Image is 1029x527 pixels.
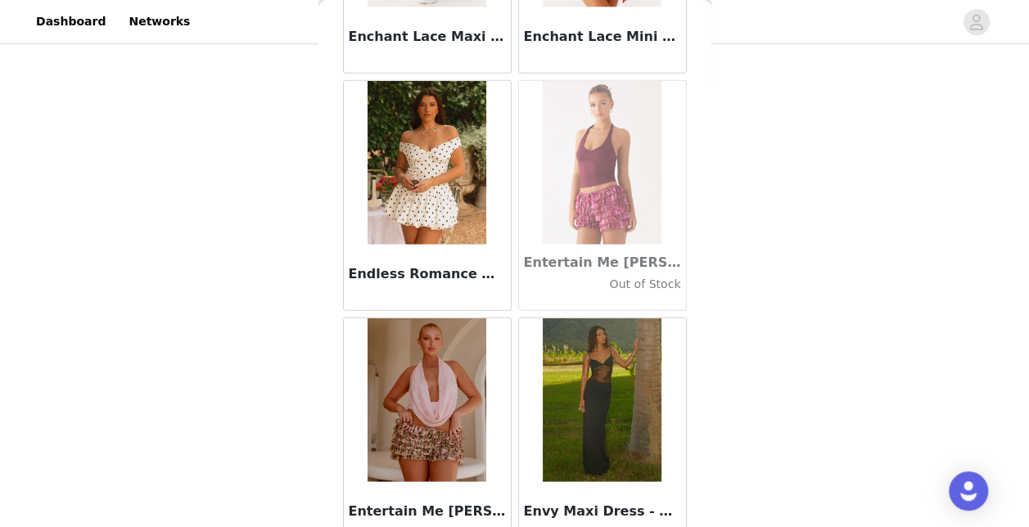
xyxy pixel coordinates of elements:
[119,3,200,40] a: Networks
[349,502,506,521] h3: Entertain Me [PERSON_NAME] Shorts - Swirl Leopard
[949,471,988,511] div: Open Intercom Messenger
[543,318,661,482] img: Envy Maxi Dress - Black
[543,81,661,245] img: Entertain Me Bloomer Shorts - Lavender Lagoon
[524,276,681,293] h4: Out of Stock
[349,27,506,47] h3: Enchant Lace Maxi Dress - Ivory
[968,9,984,35] div: avatar
[349,264,506,284] h3: Endless Romance Off Shoulder Mini Dress - White Polka Dot
[524,253,681,273] h3: Entertain Me [PERSON_NAME] Shorts - [GEOGRAPHIC_DATA]
[524,27,681,47] h3: Enchant Lace Mini Dress - Ivory
[26,3,115,40] a: Dashboard
[368,318,486,482] img: Entertain Me Bloomer Shorts - Swirl Leopard
[368,81,486,245] img: Endless Romance Off Shoulder Mini Dress - White Polka Dot
[524,502,681,521] h3: Envy Maxi Dress - Black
